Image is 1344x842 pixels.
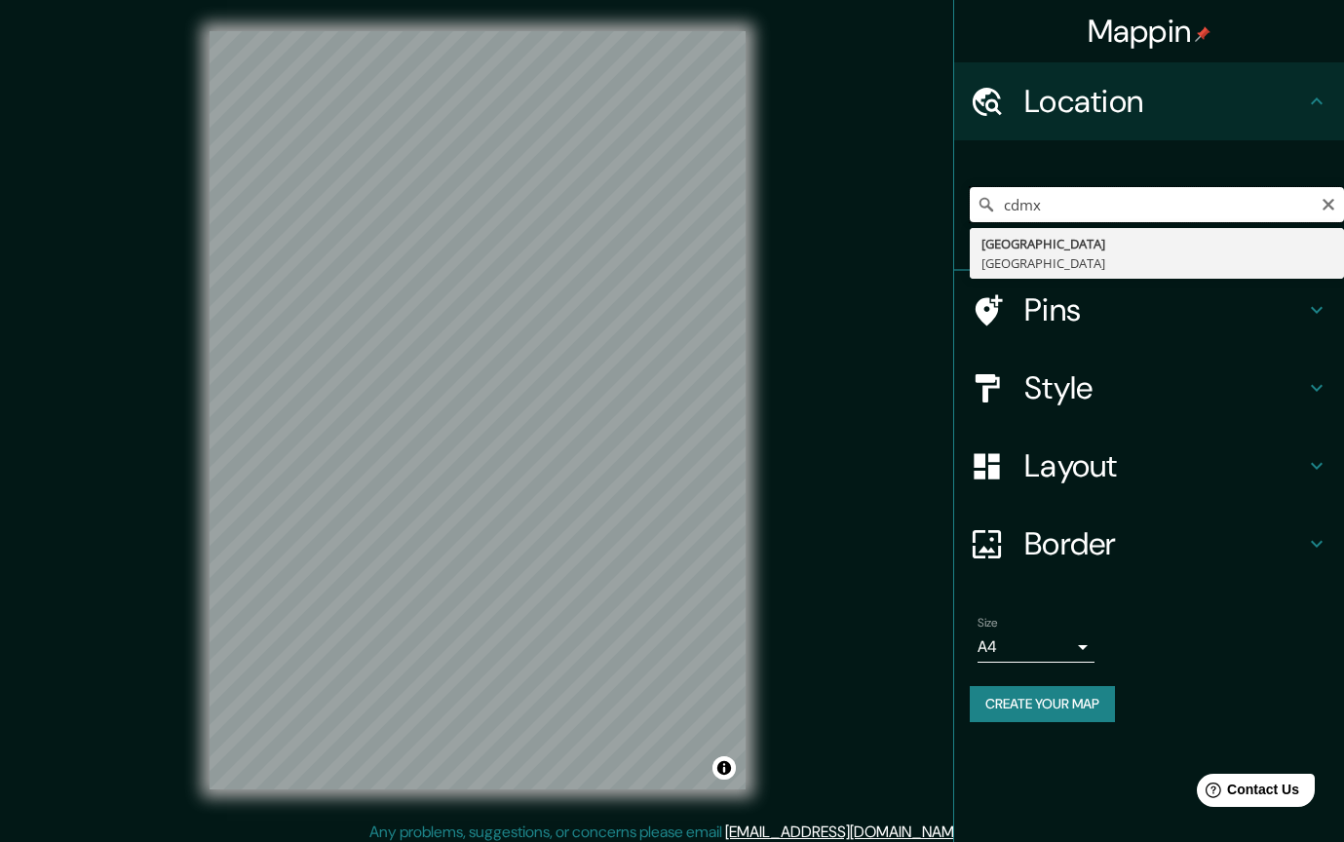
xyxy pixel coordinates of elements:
button: Create your map [970,686,1115,722]
div: Pins [954,271,1344,349]
div: [GEOGRAPHIC_DATA] [981,234,1332,253]
div: [GEOGRAPHIC_DATA] [981,253,1332,273]
input: Pick your city or area [970,187,1344,222]
button: Clear [1321,194,1336,212]
div: Border [954,505,1344,583]
img: pin-icon.png [1195,26,1210,42]
h4: Style [1024,368,1305,407]
iframe: Help widget launcher [1171,766,1323,821]
div: Style [954,349,1344,427]
h4: Pins [1024,290,1305,329]
canvas: Map [210,31,746,789]
div: A4 [978,631,1094,663]
div: Layout [954,427,1344,505]
h4: Border [1024,524,1305,563]
h4: Layout [1024,446,1305,485]
h4: Mappin [1088,12,1211,51]
a: [EMAIL_ADDRESS][DOMAIN_NAME] [725,822,966,842]
div: Location [954,62,1344,140]
h4: Location [1024,82,1305,121]
label: Size [978,615,998,631]
button: Toggle attribution [712,756,736,780]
